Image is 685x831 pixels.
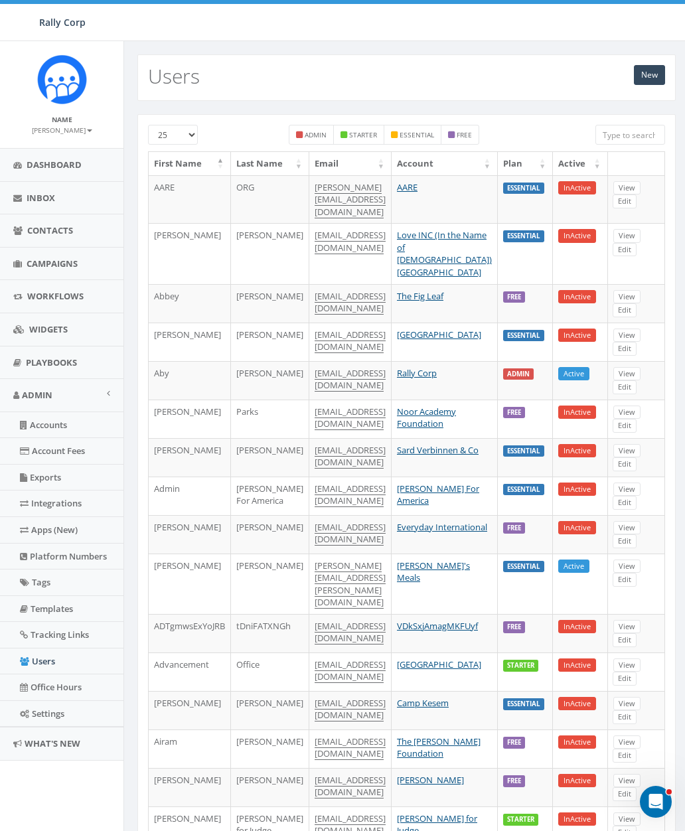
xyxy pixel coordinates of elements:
[613,457,637,471] a: Edit
[558,181,596,195] a: InActive
[397,406,456,430] a: Noor Academy Foundation
[26,356,77,368] span: Playbooks
[231,729,309,768] td: [PERSON_NAME]
[32,123,92,135] a: [PERSON_NAME]
[613,380,637,394] a: Edit
[397,560,470,584] a: [PERSON_NAME]'s Meals
[149,652,231,691] td: Advancement
[613,303,637,317] a: Edit
[27,258,78,269] span: Campaigns
[231,284,309,323] td: [PERSON_NAME]
[503,368,534,380] label: ADMIN
[231,691,309,729] td: [PERSON_NAME]
[503,561,544,573] label: ESSENTIAL
[149,768,231,806] td: [PERSON_NAME]
[397,620,478,632] a: VDkSxjAmagMKFUyf
[397,658,481,670] a: [GEOGRAPHIC_DATA]
[503,621,525,633] label: FREE
[231,768,309,806] td: [PERSON_NAME]
[613,560,641,573] a: View
[613,229,641,243] a: View
[503,407,525,419] label: FREE
[613,243,637,257] a: Edit
[558,329,596,342] a: InActive
[503,484,544,496] label: ESSENTIAL
[149,691,231,729] td: [PERSON_NAME]
[397,521,487,533] a: Everyday International
[503,330,544,342] label: ESSENTIAL
[231,554,309,614] td: [PERSON_NAME]
[231,223,309,283] td: [PERSON_NAME]
[231,323,309,361] td: [PERSON_NAME]
[27,159,82,171] span: Dashboard
[498,152,553,175] th: Plan: activate to sort column ascending
[503,230,544,242] label: ESSENTIAL
[32,125,92,135] small: [PERSON_NAME]
[613,573,637,587] a: Edit
[25,737,80,749] span: What's New
[149,515,231,554] td: [PERSON_NAME]
[305,130,327,139] small: admin
[149,729,231,768] td: Airam
[149,400,231,438] td: [PERSON_NAME]
[397,329,481,340] a: [GEOGRAPHIC_DATA]
[595,125,665,145] input: Type to search
[503,522,525,534] label: FREE
[613,697,641,711] a: View
[613,749,637,763] a: Edit
[613,367,641,381] a: View
[397,229,492,278] a: Love INC (In the Name of [DEMOGRAPHIC_DATA]) [GEOGRAPHIC_DATA]
[503,291,525,303] label: FREE
[52,115,72,124] small: Name
[558,658,596,672] a: InActive
[640,786,672,818] iframe: Intercom live chat
[29,323,68,335] span: Widgets
[149,323,231,361] td: [PERSON_NAME]
[613,672,637,686] a: Edit
[613,521,641,535] a: View
[149,361,231,400] td: Aby
[149,614,231,652] td: ADTgmwsExYoJRB
[149,152,231,175] th: First Name: activate to sort column descending
[558,735,596,749] a: InActive
[149,175,231,224] td: AARE
[309,152,392,175] th: Email: activate to sort column ascending
[397,290,443,302] a: The Fig Leaf
[22,389,52,401] span: Admin
[231,400,309,438] td: Parks
[613,774,641,788] a: View
[613,181,641,195] a: View
[613,633,637,647] a: Edit
[613,194,637,208] a: Edit
[558,774,596,788] a: InActive
[400,130,434,139] small: essential
[397,181,418,193] a: AARE
[558,290,596,304] a: InActive
[613,812,641,826] a: View
[613,329,641,342] a: View
[503,737,525,749] label: FREE
[613,658,641,672] a: View
[397,483,479,507] a: [PERSON_NAME] For America
[613,787,637,801] a: Edit
[503,660,538,672] label: STARTER
[613,419,637,433] a: Edit
[503,445,544,457] label: ESSENTIAL
[397,697,449,709] a: Camp Kesem
[231,152,309,175] th: Last Name: activate to sort column ascending
[231,515,309,554] td: [PERSON_NAME]
[149,223,231,283] td: [PERSON_NAME]
[558,521,596,535] a: InActive
[149,284,231,323] td: Abbey
[558,444,596,458] a: InActive
[558,229,596,243] a: InActive
[503,775,525,787] label: FREE
[457,130,472,139] small: free
[613,406,641,419] a: View
[558,620,596,634] a: InActive
[349,130,377,139] small: starter
[613,342,637,356] a: Edit
[634,65,665,85] a: New
[27,192,55,204] span: Inbox
[503,698,544,710] label: ESSENTIAL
